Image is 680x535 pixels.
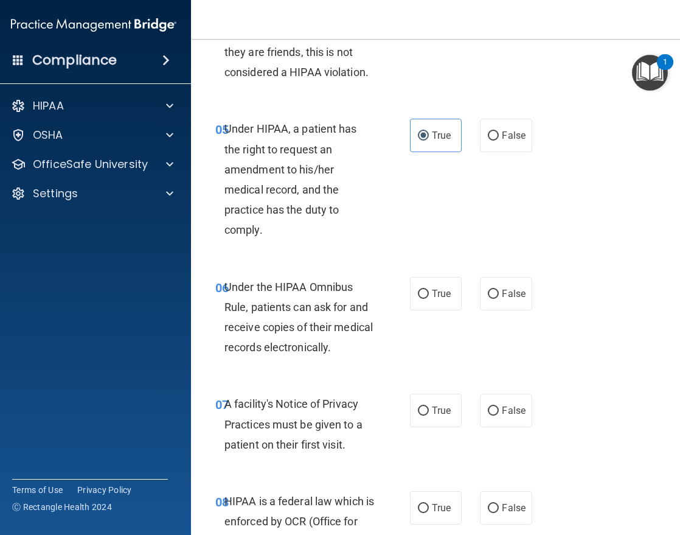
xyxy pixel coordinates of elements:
span: True [432,130,451,141]
div: 1 [663,62,667,78]
p: HIPAA [33,99,64,113]
a: OSHA [11,128,173,142]
span: Ⓒ Rectangle Health 2024 [12,501,112,513]
span: False [502,405,526,416]
a: Terms of Use [12,484,63,496]
a: Settings [11,186,173,201]
span: False [502,288,526,299]
input: True [418,407,429,416]
input: True [418,504,429,513]
input: True [418,131,429,141]
span: 08 [215,495,229,509]
span: True [432,405,451,416]
span: True [432,288,451,299]
h4: Compliance [32,52,117,69]
p: Settings [33,186,78,201]
span: False [502,130,526,141]
a: Privacy Policy [77,484,132,496]
span: Under the HIPAA Omnibus Rule, patients can ask for and receive copies of their medical records el... [224,281,373,354]
span: A facility's Notice of Privacy Practices must be given to a patient on their first visit. [224,397,363,450]
span: Under HIPAA, a patient has the right to request an amendment to his/her medical record, and the p... [224,122,357,236]
span: 05 [215,122,229,137]
span: 06 [215,281,229,295]
input: False [488,504,499,513]
span: 07 [215,397,229,412]
p: OSHA [33,128,63,142]
button: Open Resource Center, 1 new notification [632,55,668,91]
a: HIPAA [11,99,173,113]
input: True [418,290,429,299]
input: False [488,131,499,141]
span: True [432,502,451,514]
p: OfficeSafe University [33,157,148,172]
img: PMB logo [11,13,176,37]
span: False [502,502,526,514]
input: False [488,407,499,416]
a: OfficeSafe University [11,157,173,172]
input: False [488,290,499,299]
